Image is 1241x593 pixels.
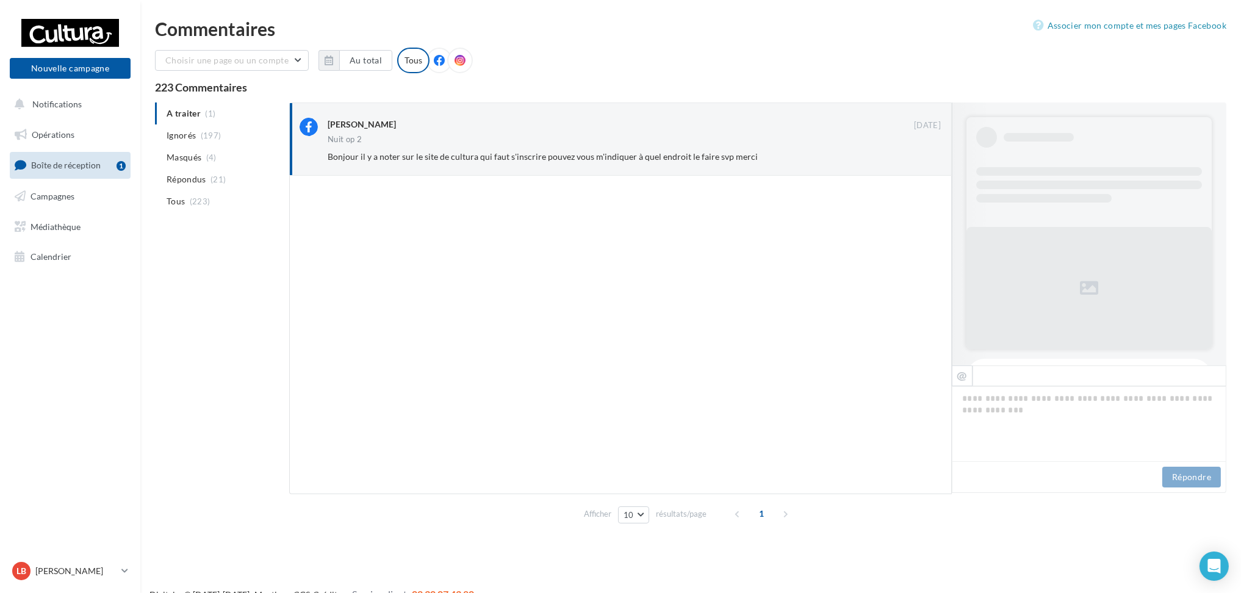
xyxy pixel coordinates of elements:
[155,50,309,71] button: Choisir une page ou un compte
[584,508,611,520] span: Afficher
[318,50,392,71] button: Au total
[206,153,217,162] span: (4)
[32,99,82,109] span: Notifications
[117,161,126,171] div: 1
[7,184,133,209] a: Campagnes
[1200,552,1229,581] div: Open Intercom Messenger
[35,565,117,577] p: [PERSON_NAME]
[167,195,185,207] span: Tous
[624,510,634,520] span: 10
[1033,18,1226,33] a: Associer mon compte et mes pages Facebook
[31,251,71,262] span: Calendrier
[32,129,74,140] span: Opérations
[7,92,128,117] button: Notifications
[201,131,221,140] span: (197)
[10,559,131,583] a: LB [PERSON_NAME]
[210,174,226,184] span: (21)
[165,55,289,65] span: Choisir une page ou un compte
[167,173,206,185] span: Répondus
[7,152,133,178] a: Boîte de réception1
[397,48,430,73] div: Tous
[7,214,133,240] a: Médiathèque
[167,129,196,142] span: Ignorés
[914,120,941,131] span: [DATE]
[31,191,74,201] span: Campagnes
[339,50,392,71] button: Au total
[31,160,101,170] span: Boîte de réception
[31,221,81,231] span: Médiathèque
[752,504,771,523] span: 1
[1162,467,1221,487] button: Répondre
[10,58,131,79] button: Nouvelle campagne
[155,82,1226,93] div: 223 Commentaires
[328,151,758,162] span: Bonjour il y a noter sur le site de cultura qui faut s'inscrire pouvez vous m'indiquer à quel end...
[618,506,649,523] button: 10
[155,20,1226,38] div: Commentaires
[7,244,133,270] a: Calendrier
[328,118,396,131] div: [PERSON_NAME]
[656,508,707,520] span: résultats/page
[190,196,210,206] span: (223)
[328,135,362,143] div: Nuit op 2
[7,122,133,148] a: Opérations
[167,151,201,164] span: Masqués
[16,565,26,577] span: LB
